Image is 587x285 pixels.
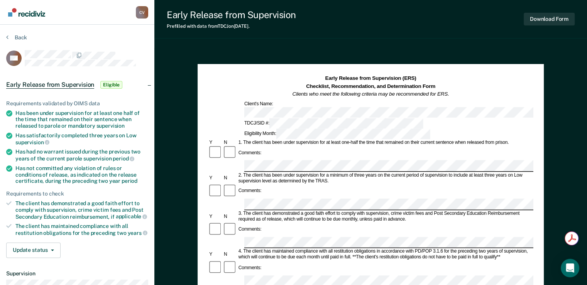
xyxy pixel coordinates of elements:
[128,230,147,236] span: years
[6,34,27,41] button: Back
[167,24,296,29] div: Prefilled with data from TDCJ on [DATE] .
[223,140,237,145] div: N
[113,155,134,162] span: period
[122,178,137,184] span: period
[237,211,533,222] div: 3. The client has demonstrated a good faith effort to comply with supervision, crime victim fees ...
[167,9,296,20] div: Early Release from Supervision
[243,128,431,139] div: Eligibility Month:
[223,252,237,258] div: N
[6,81,94,89] span: Early Release from Supervision
[208,175,223,181] div: Y
[15,165,148,184] div: Has not committed any violation of rules or conditions of release, as indicated on the release ce...
[223,175,237,181] div: N
[96,123,125,129] span: supervision
[223,214,237,219] div: N
[237,227,263,233] div: Comments:
[6,191,148,197] div: Requirements to check
[208,140,223,145] div: Y
[561,259,579,277] div: Open Intercom Messenger
[6,243,61,258] button: Update status
[15,110,148,129] div: Has been under supervision for at least one half of the time that remained on their sentence when...
[237,140,533,145] div: 1. The client has been under supervision for at least one-half the time that remained on their cu...
[237,189,263,194] div: Comments:
[15,223,148,236] div: The client has maintained compliance with all restitution obligations for the preceding two
[8,8,45,17] img: Recidiviz
[524,13,575,25] button: Download Form
[208,214,223,219] div: Y
[100,81,122,89] span: Eligible
[325,75,416,81] strong: Early Release from Supervision (ERS)
[15,139,49,145] span: supervision
[237,150,263,156] div: Comments:
[116,213,147,219] span: applicable
[15,148,148,162] div: Has had no warrant issued during the previous two years of the current parole supervision
[208,252,223,258] div: Y
[6,270,148,277] dt: Supervision
[15,132,148,145] div: Has satisfactorily completed three years on Low
[243,118,425,128] div: TDCJ/SID #:
[237,172,533,184] div: 2. The client has been under supervision for a minimum of three years on the current period of su...
[237,265,263,271] div: Comments:
[6,100,148,107] div: Requirements validated by OIMS data
[293,91,449,97] em: Clients who meet the following criteria may be recommended for ERS.
[136,6,148,19] div: C V
[136,6,148,19] button: Profile dropdown button
[306,83,435,89] strong: Checklist, Recommendation, and Determination Form
[237,249,533,261] div: 4. The client has maintained compliance with all restitution obligations in accordance with PD/PO...
[15,200,148,220] div: The client has demonstrated a good faith effort to comply with supervision, crime victim fees and...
